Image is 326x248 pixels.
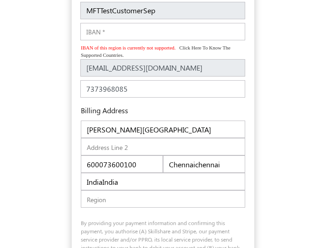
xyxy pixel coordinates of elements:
input: Address Line 1 [81,121,245,138]
h6: Billing Address [67,106,128,115]
input: IBAN * [80,23,245,40]
input: Phone [80,80,245,98]
input: Region [81,190,245,208]
input: Country [81,173,245,190]
input: Postal code [81,155,163,173]
input: E-mail [80,59,245,77]
input: City [163,155,245,173]
input: Name [80,2,245,19]
input: Address Line 2 [81,138,245,155]
a: Click here to know the supported countries. [81,43,230,61]
span: IBAN of this region is currently not supported. [81,44,245,59]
